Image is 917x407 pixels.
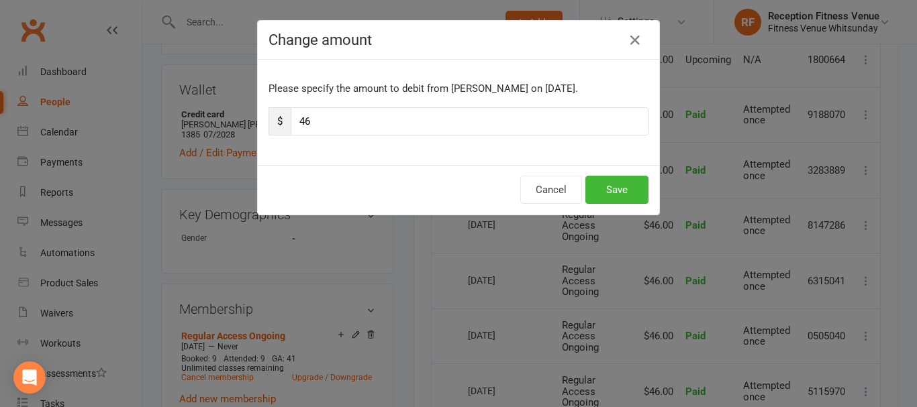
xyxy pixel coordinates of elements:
button: Cancel [520,176,582,204]
button: Close [624,30,646,51]
button: Save [585,176,648,204]
p: Please specify the amount to debit from [PERSON_NAME] on [DATE]. [269,80,648,97]
h4: Change amount [269,32,648,48]
div: Open Intercom Messenger [13,361,46,394]
span: $ [269,107,291,135]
